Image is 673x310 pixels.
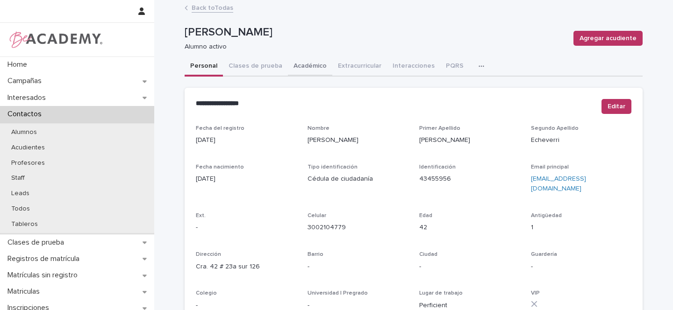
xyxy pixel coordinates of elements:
p: Echeverri [531,135,631,145]
p: Tableros [4,220,45,228]
span: Antigüedad [531,213,562,218]
button: Académico [288,57,332,77]
p: [PERSON_NAME] [185,26,566,39]
p: [DATE] [196,174,296,184]
span: Universidad | Pregrado [308,290,368,296]
p: Home [4,60,35,69]
span: Lugar de trabajo [419,290,463,296]
p: Acudientes [4,144,52,152]
p: - [196,223,296,232]
button: Personal [185,57,223,77]
span: Nombre [308,126,329,131]
p: Campañas [4,77,49,85]
a: 3002104779 [308,224,346,231]
p: Interesados [4,93,53,102]
img: WPrjXfSUmiLcdUfaYY4Q [7,30,103,49]
span: Barrio [308,252,323,257]
span: Fecha del registro [196,126,244,131]
p: Profesores [4,159,52,167]
span: Identificación [419,164,456,170]
span: VIP [531,290,540,296]
span: Tipo identificación [308,164,358,170]
p: Cédula de ciudadanía [308,174,408,184]
p: Contactos [4,110,49,119]
span: Ciudad [419,252,437,257]
span: Editar [608,102,625,111]
p: 42 [419,223,520,232]
p: [DATE] [196,135,296,145]
p: Matrículas sin registro [4,271,85,280]
span: Colegio [196,290,217,296]
span: Edad [419,213,432,218]
p: [PERSON_NAME] [419,135,520,145]
span: Agregar acudiente [580,34,637,43]
a: [EMAIL_ADDRESS][DOMAIN_NAME] [531,176,586,192]
p: Todos [4,205,37,213]
p: Clases de prueba [4,238,72,247]
span: Primer Apellido [419,126,460,131]
p: Registros de matrícula [4,254,87,263]
p: 1 [531,223,631,232]
span: Celular [308,213,326,218]
button: Clases de prueba [223,57,288,77]
p: - [531,262,631,272]
span: Segundo Apellido [531,126,579,131]
button: Extracurricular [332,57,387,77]
p: Matriculas [4,287,47,296]
span: Email principal [531,164,569,170]
p: Alumnos [4,128,44,136]
p: Staff [4,174,32,182]
p: - [308,262,408,272]
p: 43455956 [419,174,520,184]
p: [PERSON_NAME] [308,135,408,145]
p: Cra. 42 # 23a sur 126 [196,262,296,272]
button: Interacciones [387,57,440,77]
span: Dirección [196,252,221,257]
span: Ext. [196,213,206,218]
button: Agregar acudiente [573,31,643,46]
button: PQRS [440,57,469,77]
p: - [419,262,520,272]
button: Editar [601,99,631,114]
a: Back toTodas [192,2,233,13]
p: Alumno activo [185,43,562,51]
span: Guardería [531,252,557,257]
p: Leads [4,190,37,197]
span: Fecha nacimiento [196,164,244,170]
